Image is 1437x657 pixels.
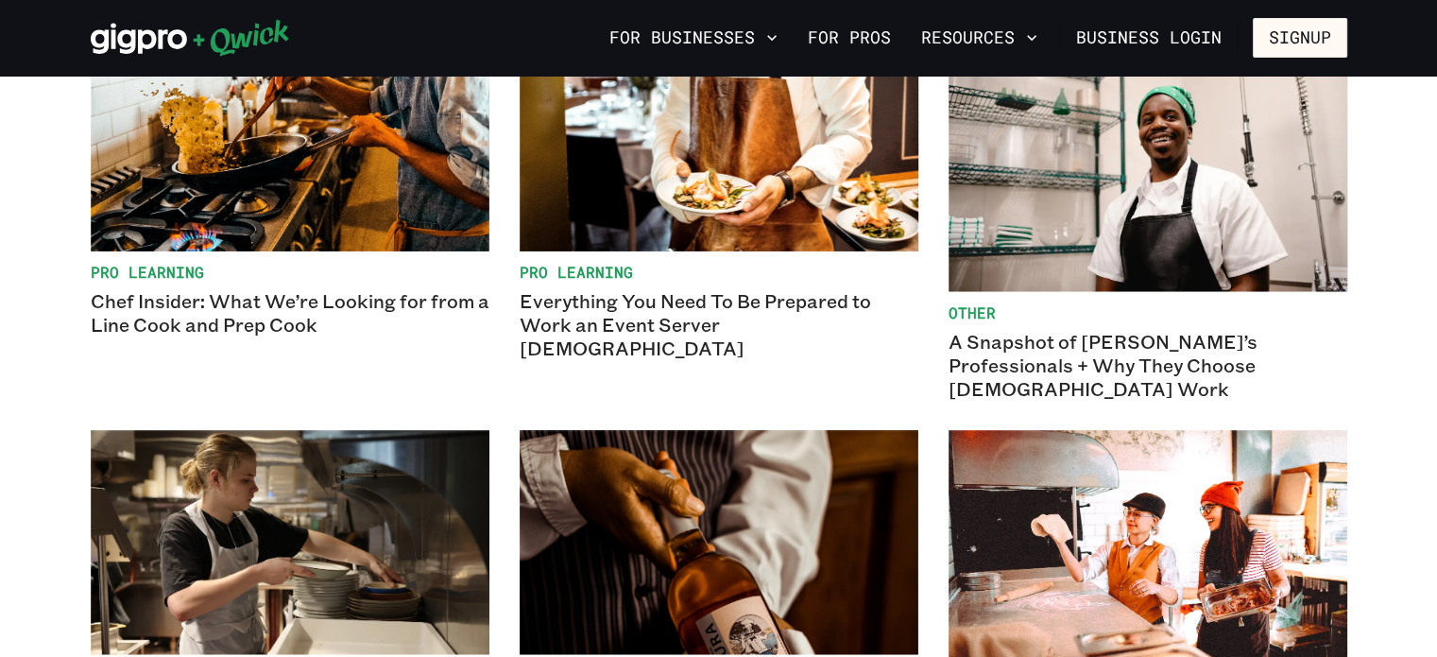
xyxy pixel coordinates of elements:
span: Pro Learning [91,262,489,281]
p: A Snapshot of [PERSON_NAME]’s Professionals + Why They Choose [DEMOGRAPHIC_DATA] Work [949,329,1347,400]
p: Everything You Need To Be Prepared to Work an Event Server [DEMOGRAPHIC_DATA] [520,288,918,359]
span: Pro Learning [520,262,918,281]
a: Pro LearningChef Insider: What We’re Looking for from a Line Cook and Prep Cook [91,26,489,399]
img: Gigpro server assistant presenting a bottle of wine. [520,430,918,654]
a: OtherA Snapshot of [PERSON_NAME]’s Professionals + Why They Choose [DEMOGRAPHIC_DATA] Work [949,26,1347,399]
span: Other [949,303,1347,321]
img: A Snapshot of Qwick’s Professionals + Why They Choose Gig Work [949,26,1347,290]
p: Chef Insider: What We’re Looking for from a Line Cook and Prep Cook [91,288,489,336]
img: Gigpro Line cook during service. [91,26,489,250]
img: Gigpro Event Server, serving a multi-course dinner. [520,26,918,250]
a: For Pros [800,22,898,54]
button: Signup [1253,18,1347,58]
img: Gigpro dishwasher putting dishes away at Obstinate Daughter Sullivan's Island, SC. [91,430,489,654]
a: Business Login [1060,18,1238,58]
button: For Businesses [602,22,785,54]
button: Resources [914,22,1045,54]
a: Pro LearningEverything You Need To Be Prepared to Work an Event Server [DEMOGRAPHIC_DATA] [520,26,918,399]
